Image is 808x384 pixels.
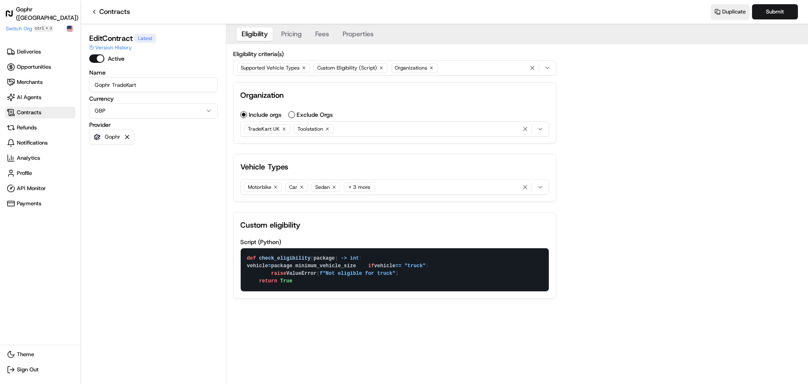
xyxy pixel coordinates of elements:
[711,4,750,19] button: Duplicate
[91,7,130,17] a: Contracts
[248,184,271,191] span: Motorbike
[240,89,549,101] h2: Organization
[240,121,549,137] button: TradeKart UKToolstation
[89,129,134,145] button: Gophr
[6,25,32,32] span: Switch Org
[17,351,34,358] span: Theme
[241,64,300,71] span: Supported Vehicle Types
[344,183,375,192] div: + 3 more
[248,126,280,132] span: TradeKart UK
[5,76,75,88] a: Merchants
[17,78,43,86] span: Merchants
[5,122,75,134] a: Refunds
[276,27,307,41] button: Pricing
[5,137,75,149] a: Notifications
[310,27,334,41] button: Fees
[338,27,379,41] button: Properties
[67,26,73,32] img: Flag of us
[240,219,549,231] h2: Custom eligibility
[5,107,75,118] a: Contracts
[17,48,41,56] span: Deliveries
[17,366,39,373] span: Sign Out
[17,154,40,162] span: Analytics
[249,112,282,118] label: Include orgs
[89,32,133,44] h1: Edit Contract
[17,109,41,116] span: Contracts
[233,60,556,75] button: Supported Vehicle TypesCustom Eligibility (Script)Organizations
[5,61,75,73] a: Opportunities
[89,44,132,51] button: Version History
[240,238,549,246] p: Script (Python)
[241,248,549,291] textarea: def check_eligibility(package) -> int: vehicle = package.minimum_vehicle_size if vehicle == "truc...
[5,364,75,376] button: Sign Out
[240,161,549,173] h2: Vehicle Types
[317,64,377,71] span: Custom Eligibility (Script)
[93,133,120,141] button: Gophr
[752,4,798,19] button: Submit
[5,198,75,209] a: Payments
[5,152,75,164] a: Analytics
[5,5,78,22] a: Gophr ([GEOGRAPHIC_DATA])
[17,63,51,71] span: Opportunities
[134,34,156,43] div: Latest
[297,112,333,118] label: Exclude Orgs
[17,200,41,207] span: Payments
[108,56,125,62] label: Active
[89,96,218,102] label: Currency
[5,167,75,179] a: Profile
[17,94,41,101] span: AI Agents
[240,180,549,195] button: MotorbikeCarSedan+ 3 more
[105,134,120,140] p: Gophr
[315,184,330,191] span: Sedan
[233,51,556,57] label: Eligibility criteria(s)
[5,183,75,194] a: API Monitor
[289,184,298,191] span: Car
[17,185,46,192] span: API Monitor
[5,46,75,58] a: Deliveries
[89,122,218,128] label: Provider
[17,169,32,177] span: Profile
[17,139,48,147] span: Notifications
[5,91,75,103] a: AI Agents
[5,349,75,360] button: Theme
[17,124,37,132] span: Refunds
[6,25,53,32] button: Switch Orgctrl+J
[16,5,78,22] h1: Gophr ([GEOGRAPHIC_DATA])
[89,70,218,75] label: Name
[298,126,323,132] span: Toolstation
[237,27,273,41] button: Eligibility
[395,64,427,71] span: Organizations
[93,133,101,141] img: gophr-logo.jpg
